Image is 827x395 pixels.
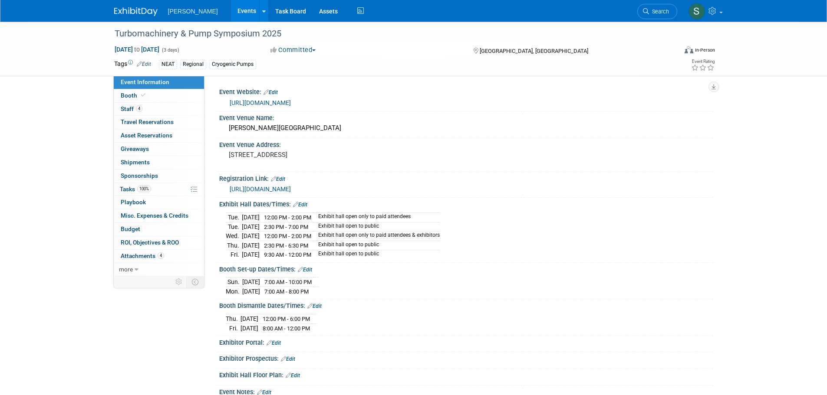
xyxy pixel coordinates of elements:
[158,252,164,259] span: 4
[114,223,204,236] a: Budget
[242,222,260,232] td: [DATE]
[121,212,188,219] span: Misc. Expenses & Credits
[168,8,218,15] span: [PERSON_NAME]
[264,233,311,239] span: 12:00 PM - 2:00 PM
[313,250,440,259] td: Exhibit hall open to public
[121,118,174,125] span: Travel Reservations
[219,111,713,122] div: Event Venue Name:
[121,172,158,179] span: Sponsorships
[171,276,187,287] td: Personalize Event Tab Strip
[695,47,715,53] div: In-Person
[120,186,151,193] span: Tasks
[114,156,204,169] a: Shipments
[137,186,151,192] span: 100%
[637,4,677,19] a: Search
[226,323,241,333] td: Fri.
[267,46,319,55] button: Committed
[264,224,308,230] span: 2:30 PM - 7:00 PM
[264,214,311,221] span: 12:00 PM - 2:00 PM
[219,85,713,97] div: Event Website:
[626,45,715,58] div: Event Format
[114,89,204,102] a: Booth
[242,212,260,222] td: [DATE]
[230,186,291,193] a: [URL][DOMAIN_NAME]
[230,99,291,106] a: [URL][DOMAIN_NAME]
[242,232,260,241] td: [DATE]
[186,276,204,287] td: Toggle Event Tabs
[242,277,260,287] td: [DATE]
[114,170,204,183] a: Sponsorships
[133,46,141,53] span: to
[242,241,260,250] td: [DATE]
[121,105,142,112] span: Staff
[219,352,713,363] div: Exhibitor Prospectus:
[121,92,147,99] span: Booth
[114,129,204,142] a: Asset Reservations
[263,325,310,332] span: 8:00 AM - 12:00 PM
[121,252,164,259] span: Attachments
[229,151,415,159] pre: [STREET_ADDRESS]
[121,225,140,232] span: Budget
[114,7,158,16] img: ExhibitDay
[242,287,260,296] td: [DATE]
[281,356,295,362] a: Edit
[263,316,310,322] span: 12:00 PM - 6:00 PM
[226,241,242,250] td: Thu.
[136,105,142,112] span: 4
[114,209,204,222] a: Misc. Expenses & Credits
[159,60,177,69] div: NEAT
[114,250,204,263] a: Attachments4
[219,299,713,310] div: Booth Dismantle Dates/Times:
[114,59,151,69] td: Tags
[313,222,440,232] td: Exhibit hall open to public
[226,250,242,259] td: Fri.
[121,239,179,246] span: ROI, Objectives & ROO
[114,116,204,129] a: Travel Reservations
[264,288,309,295] span: 7:00 AM - 8:00 PM
[121,159,150,166] span: Shipments
[161,47,179,53] span: (3 days)
[241,323,258,333] td: [DATE]
[141,93,145,98] i: Booth reservation complete
[313,232,440,241] td: Exhibit hall open only to paid attendees & exhibitors
[271,176,285,182] a: Edit
[226,232,242,241] td: Wed.
[691,59,715,64] div: Event Rating
[226,121,707,135] div: [PERSON_NAME][GEOGRAPHIC_DATA]
[226,212,242,222] td: Tue.
[226,222,242,232] td: Tue.
[114,143,204,156] a: Giveaways
[112,26,664,42] div: Turbomachinery & Pump Symposium 2025
[219,336,713,347] div: Exhibitor Portal:
[242,250,260,259] td: [DATE]
[121,145,149,152] span: Giveaways
[313,241,440,250] td: Exhibit hall open to public
[114,196,204,209] a: Playbook
[267,340,281,346] a: Edit
[264,279,312,285] span: 7:00 AM - 10:00 PM
[264,242,308,249] span: 2:30 PM - 6:30 PM
[114,263,204,276] a: more
[649,8,669,15] span: Search
[121,132,172,139] span: Asset Reservations
[219,263,713,274] div: Booth Set-up Dates/Times:
[307,303,322,309] a: Edit
[264,251,311,258] span: 9:30 AM - 12:00 PM
[114,103,204,116] a: Staff4
[114,76,204,89] a: Event Information
[114,46,160,53] span: [DATE] [DATE]
[480,48,588,54] span: [GEOGRAPHIC_DATA], [GEOGRAPHIC_DATA]
[209,60,256,69] div: Cryogenic Pumps
[137,61,151,67] a: Edit
[264,89,278,95] a: Edit
[121,199,146,206] span: Playbook
[226,314,241,323] td: Thu.
[293,202,307,208] a: Edit
[180,60,206,69] div: Regional
[219,369,713,380] div: Exhibit Hall Floor Plan:
[685,46,693,53] img: Format-Inperson.png
[121,78,169,85] span: Event Information
[119,266,133,273] span: more
[114,183,204,196] a: Tasks100%
[226,277,242,287] td: Sun.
